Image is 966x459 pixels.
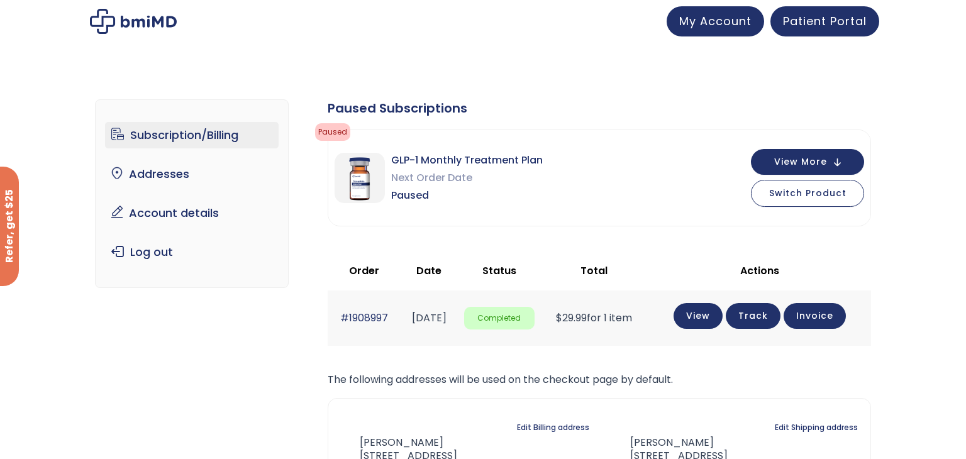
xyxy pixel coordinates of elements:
a: Invoice [784,303,846,329]
time: [DATE] [412,311,447,325]
span: Status [482,263,516,278]
p: The following addresses will be used on the checkout page by default. [328,371,871,389]
span: My Account [679,13,752,29]
span: Patient Portal [783,13,867,29]
span: Total [580,263,608,278]
img: My account [90,9,177,34]
a: Track [726,303,780,329]
span: Date [416,263,441,278]
span: Actions [740,263,779,278]
span: Switch Product [769,187,847,199]
td: for 1 item [541,290,648,345]
a: Edit Billing address [517,419,589,436]
button: View More [751,149,864,175]
span: Order [349,263,379,278]
button: Switch Product [751,180,864,207]
img: GLP-1 Monthly Treatment Plan [335,153,385,203]
span: Completed [464,307,535,330]
span: View More [774,158,827,166]
a: Addresses [105,161,279,187]
span: $ [556,311,562,325]
span: Paused [315,123,350,141]
a: Subscription/Billing [105,122,279,148]
nav: Account pages [95,99,289,288]
a: My Account [667,6,764,36]
a: Patient Portal [770,6,879,36]
a: Edit Shipping address [775,419,858,436]
a: #1908997 [340,311,388,325]
a: Log out [105,239,279,265]
div: Paused Subscriptions [328,99,871,117]
a: View [674,303,723,329]
a: Account details [105,200,279,226]
span: 29.99 [556,311,587,325]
